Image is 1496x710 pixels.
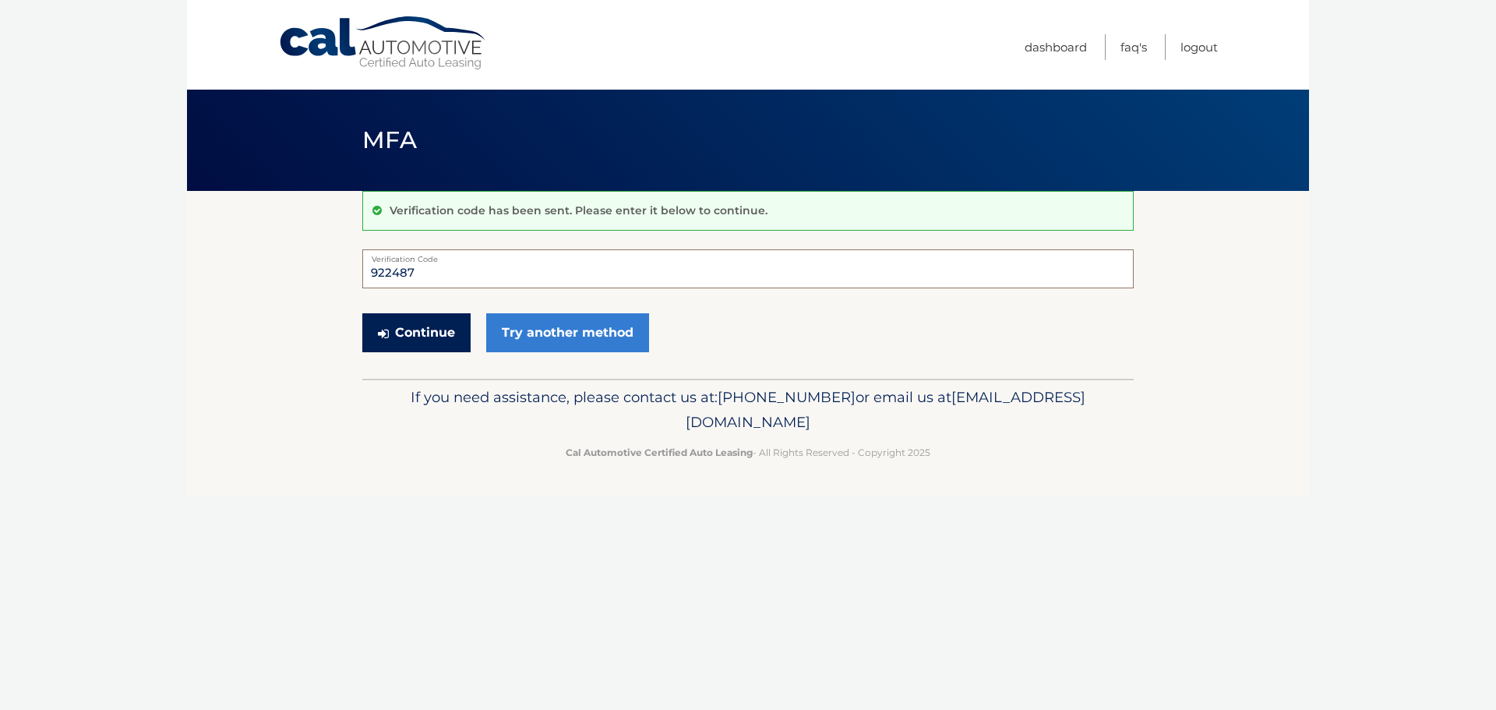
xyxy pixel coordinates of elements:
[566,447,753,458] strong: Cal Automotive Certified Auto Leasing
[362,249,1134,288] input: Verification Code
[362,249,1134,262] label: Verification Code
[362,125,417,154] span: MFA
[1025,34,1087,60] a: Dashboard
[718,388,856,406] span: [PHONE_NUMBER]
[686,388,1085,431] span: [EMAIL_ADDRESS][DOMAIN_NAME]
[1180,34,1218,60] a: Logout
[390,203,767,217] p: Verification code has been sent. Please enter it below to continue.
[372,444,1124,461] p: - All Rights Reserved - Copyright 2025
[372,385,1124,435] p: If you need assistance, please contact us at: or email us at
[1120,34,1147,60] a: FAQ's
[486,313,649,352] a: Try another method
[362,313,471,352] button: Continue
[278,16,489,71] a: Cal Automotive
